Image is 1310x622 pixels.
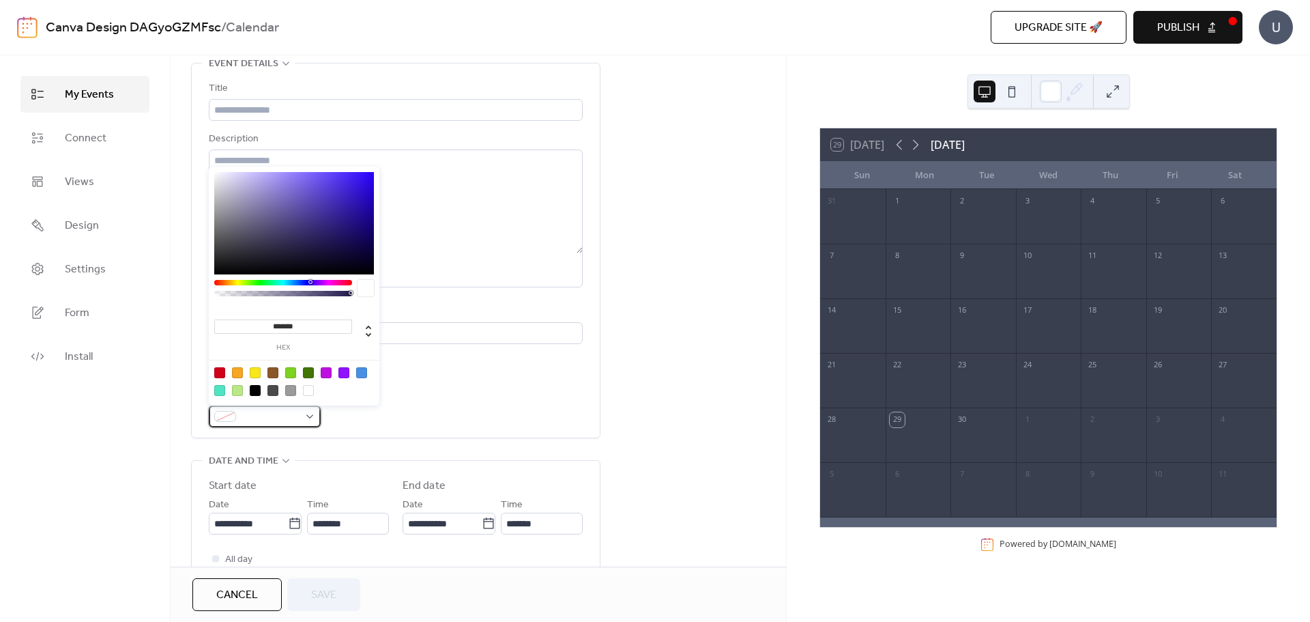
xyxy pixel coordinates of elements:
div: #FFFFFF [303,385,314,396]
span: Time [307,497,329,513]
div: 3 [1020,194,1035,209]
div: 29 [890,412,905,427]
div: 7 [955,467,970,482]
span: Form [65,305,89,322]
div: 23 [955,358,970,373]
div: #F8E71C [250,367,261,378]
div: Sat [1204,162,1266,189]
div: 16 [955,303,970,318]
span: Event details [209,56,278,72]
div: 22 [890,358,905,373]
a: Canva Design DAGyoGZMFsc [46,15,221,41]
div: Fri [1141,162,1204,189]
div: 6 [890,467,905,482]
span: Publish [1157,20,1199,36]
span: Date and time [209,453,278,470]
span: Design [65,218,99,234]
div: 15 [890,303,905,318]
label: hex [214,344,352,352]
div: Mon [893,162,955,189]
div: 6 [1215,194,1230,209]
b: Calendar [226,15,279,41]
b: / [221,15,226,41]
div: #BD10E0 [321,367,332,378]
div: 14 [824,303,839,318]
div: 17 [1020,303,1035,318]
span: Settings [65,261,106,278]
div: Description [209,131,580,147]
span: Date [209,497,229,513]
div: #F5A623 [232,367,243,378]
div: Location [209,304,580,320]
div: #8B572A [267,367,278,378]
div: Start date [209,478,257,494]
div: 3 [1150,412,1165,427]
div: 19 [1150,303,1165,318]
div: 2 [1085,412,1100,427]
a: [DOMAIN_NAME] [1049,538,1116,550]
a: Views [20,163,149,200]
div: 2 [955,194,970,209]
div: 30 [955,412,970,427]
div: #4A4A4A [267,385,278,396]
div: 8 [1020,467,1035,482]
div: Wed [1017,162,1079,189]
div: #50E3C2 [214,385,225,396]
div: Thu [1079,162,1141,189]
div: U [1259,10,1293,44]
span: Cancel [216,587,258,604]
div: 10 [1150,467,1165,482]
div: 10 [1020,249,1035,264]
div: 25 [1085,358,1100,373]
a: Install [20,338,149,375]
div: 26 [1150,358,1165,373]
div: 9 [1085,467,1100,482]
span: Connect [65,130,106,147]
span: Install [65,349,93,365]
div: 13 [1215,249,1230,264]
a: Connect [20,119,149,156]
span: Upgrade site 🚀 [1015,20,1103,36]
div: 18 [1085,303,1100,318]
div: 4 [1085,194,1100,209]
div: Sun [831,162,893,189]
div: 28 [824,412,839,427]
div: 27 [1215,358,1230,373]
div: 1 [1020,412,1035,427]
div: #4A90E2 [356,367,367,378]
div: #9013FE [338,367,349,378]
div: 5 [824,467,839,482]
div: 24 [1020,358,1035,373]
a: My Events [20,76,149,113]
div: #9B9B9B [285,385,296,396]
div: 31 [824,194,839,209]
span: Time [501,497,523,513]
div: #D0021B [214,367,225,378]
div: End date [403,478,446,494]
div: 4 [1215,412,1230,427]
div: Title [209,81,580,97]
div: #B8E986 [232,385,243,396]
a: Design [20,207,149,244]
span: My Events [65,87,114,103]
div: #000000 [250,385,261,396]
span: All day [225,552,252,568]
div: Tue [955,162,1017,189]
div: 7 [824,249,839,264]
div: #7ED321 [285,367,296,378]
a: Form [20,294,149,331]
div: 5 [1150,194,1165,209]
div: #417505 [303,367,314,378]
div: 21 [824,358,839,373]
button: Cancel [192,578,282,611]
button: Publish [1133,11,1242,44]
div: 8 [890,249,905,264]
div: 11 [1215,467,1230,482]
div: 1 [890,194,905,209]
img: logo [17,16,38,38]
button: Upgrade site 🚀 [991,11,1126,44]
span: Views [65,174,94,190]
a: Settings [20,251,149,287]
span: Date [403,497,423,513]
